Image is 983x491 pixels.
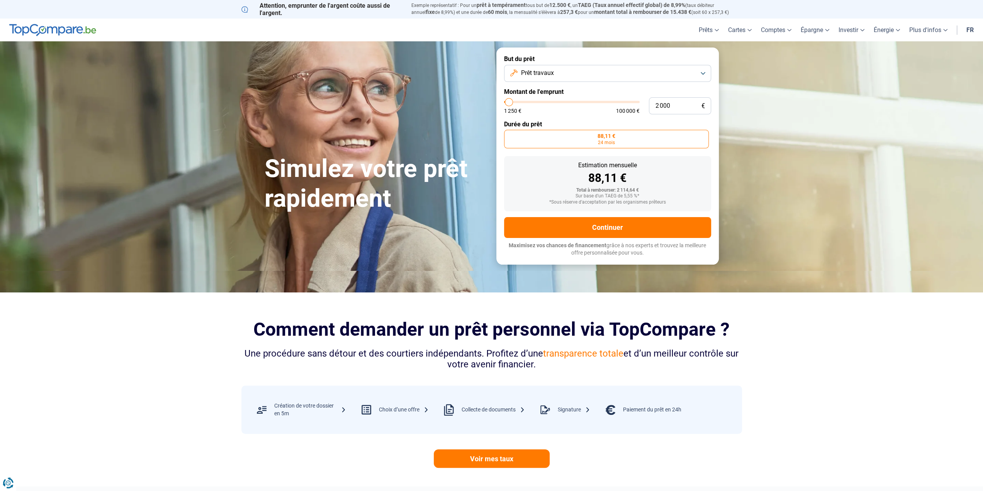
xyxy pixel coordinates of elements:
span: Prêt travaux [521,69,553,77]
h2: Comment demander un prêt personnel via TopCompare ? [241,319,742,340]
span: TAEG (Taux annuel effectif global) de 8,99% [578,2,685,8]
span: 257,3 € [560,9,578,15]
a: Plus d'infos [905,19,952,41]
h1: Simulez votre prêt rapidement [265,154,487,214]
div: Création de votre dossier en 5m [274,402,346,417]
div: Signature [558,406,590,414]
label: But du prêt [504,55,711,63]
a: fr [962,19,978,41]
div: Sur base d'un TAEG de 5,55 %* [510,194,705,199]
a: Comptes [756,19,796,41]
span: 60 mois [488,9,507,15]
div: 88,11 € [510,172,705,184]
a: Cartes [723,19,756,41]
span: transparence totale [543,348,623,359]
div: Estimation mensuelle [510,162,705,168]
label: Montant de l'emprunt [504,88,711,95]
span: 1 250 € [504,108,521,114]
a: Prêts [694,19,723,41]
span: fixe [426,9,435,15]
a: Épargne [796,19,834,41]
div: *Sous réserve d'acceptation par les organismes prêteurs [510,200,705,205]
div: Collecte de documents [462,406,525,414]
img: TopCompare [9,24,96,36]
span: € [701,103,705,109]
p: grâce à nos experts et trouvez la meilleure offre personnalisée pour vous. [504,242,711,257]
span: prêt à tempérament [477,2,526,8]
span: 88,11 € [598,133,615,139]
span: 12.500 € [549,2,570,8]
button: Continuer [504,217,711,238]
button: Prêt travaux [504,65,711,82]
div: Choix d’une offre [379,406,429,414]
a: Investir [834,19,869,41]
div: Une procédure sans détour et des courtiers indépendants. Profitez d’une et d’un meilleur contrôle... [241,348,742,370]
span: 100 000 € [616,108,640,114]
a: Énergie [869,19,905,41]
span: 24 mois [598,140,615,145]
p: Exemple représentatif : Pour un tous but de , un (taux débiteur annuel de 8,99%) et une durée de ... [411,2,742,16]
span: Maximisez vos chances de financement [509,242,606,248]
a: Voir mes taux [434,449,550,468]
div: Paiement du prêt en 24h [623,406,681,414]
div: Total à rembourser: 2 114,64 € [510,188,705,193]
span: montant total à rembourser de 15.438 € [594,9,691,15]
label: Durée du prêt [504,121,711,128]
p: Attention, emprunter de l'argent coûte aussi de l'argent. [241,2,402,17]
